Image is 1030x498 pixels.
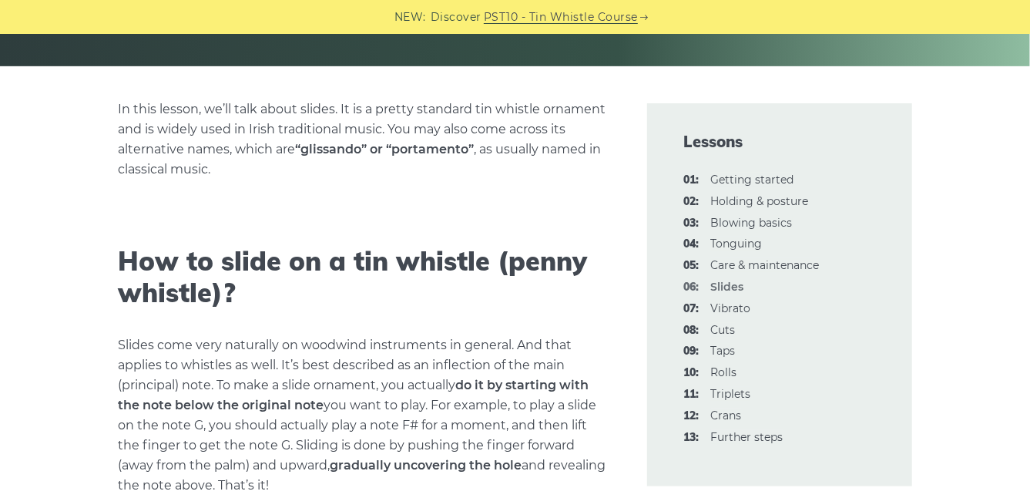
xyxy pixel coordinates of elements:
[711,301,751,315] a: 07:Vibrato
[394,8,426,26] span: NEW:
[119,99,610,180] p: In this lesson, we’ll talk about slides. It is a pretty standard tin whistle ornament and is wide...
[684,385,700,404] span: 11:
[684,131,875,153] span: Lessons
[684,257,700,275] span: 05:
[684,364,700,382] span: 10:
[431,8,481,26] span: Discover
[684,429,700,447] span: 13:
[684,300,700,318] span: 07:
[119,378,589,412] strong: do it by starting with the note below the original note
[684,235,700,254] span: 04:
[684,171,700,190] span: 01:
[684,321,700,340] span: 08:
[711,323,736,337] a: 08:Cuts
[711,409,742,422] a: 12:Crans
[711,430,783,444] a: 13:Further steps
[684,193,700,211] span: 02:
[711,344,736,358] a: 09:Taps
[711,365,737,379] a: 10:Rolls
[330,458,522,473] strong: gradually uncovering the hole
[296,142,475,156] strong: “glissando” or “portamento”
[684,342,700,361] span: 09:
[119,246,610,309] h2: How to slide on a tin whistle (penny whistle)?
[711,194,809,208] a: 02:Holding & posture
[684,278,700,297] span: 06:
[684,407,700,426] span: 12:
[711,258,820,272] a: 05:Care & maintenance
[711,173,794,187] a: 01:Getting started
[711,387,751,401] a: 11:Triplets
[711,237,763,251] a: 04:Tonguing
[484,8,638,26] a: PST10 - Tin Whistle Course
[711,216,793,230] a: 03:Blowing basics
[711,280,744,294] strong: Slides
[119,335,610,496] p: Slides come very naturally on woodwind instruments in general. And that applies to whistles as we...
[684,214,700,233] span: 03:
